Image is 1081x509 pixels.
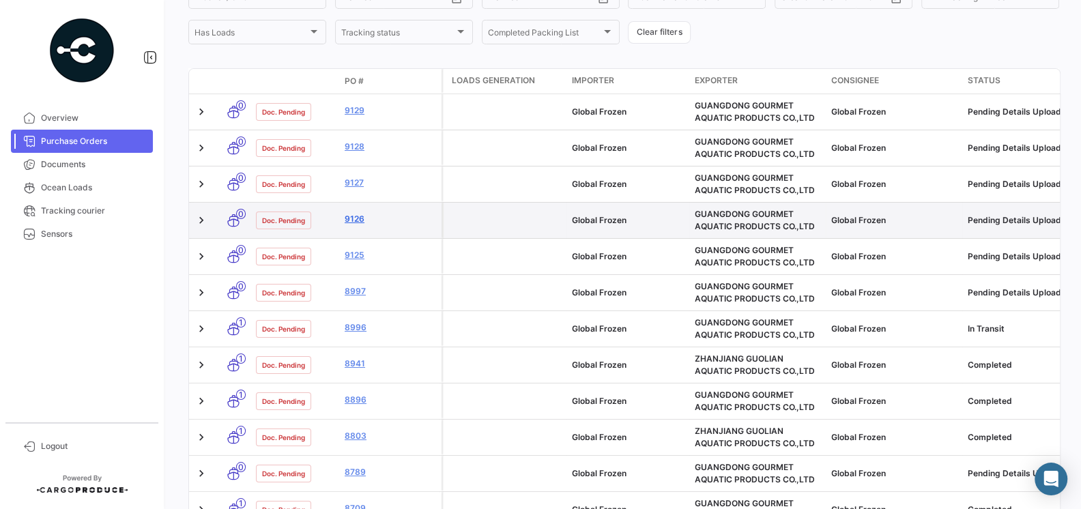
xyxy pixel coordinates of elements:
[628,21,691,44] button: Clear filters
[831,287,886,297] span: Global Frozen
[826,69,962,93] datatable-header-cell: Consignee
[572,396,626,406] span: Global Frozen
[831,179,886,189] span: Global Frozen
[11,130,153,153] a: Purchase Orders
[41,158,147,171] span: Documents
[572,287,626,297] span: Global Frozen
[262,215,305,226] span: Doc. Pending
[262,287,305,298] span: Doc. Pending
[831,106,886,117] span: Global Frozen
[695,390,815,412] span: GUANGDONG GOURMET AQUATIC PRODUCTS CO.,LTD
[41,205,147,217] span: Tracking courier
[968,74,1000,87] span: Status
[695,353,815,376] span: ZHANJIANG GUOLIAN AQUATIC PRODUCTS CO.,LTD
[341,29,455,39] span: Tracking status
[695,317,815,340] span: GUANGDONG GOURMET AQUATIC PRODUCTS CO.,LTD
[572,251,626,261] span: Global Frozen
[262,432,305,443] span: Doc. Pending
[695,173,815,195] span: GUANGDONG GOURMET AQUATIC PRODUCTS CO.,LTD
[194,29,308,39] span: Has Loads
[41,112,147,124] span: Overview
[236,100,246,111] span: 0
[452,74,535,87] span: Loads generation
[345,213,436,225] a: 9126
[488,29,601,39] span: Completed Packing List
[194,322,208,336] a: Expand/Collapse Row
[444,69,566,93] datatable-header-cell: Loads generation
[236,353,246,364] span: 1
[831,396,886,406] span: Global Frozen
[11,199,153,222] a: Tracking courier
[831,74,879,87] span: Consignee
[345,177,436,189] a: 9127
[41,228,147,240] span: Sensors
[41,440,147,452] span: Logout
[41,181,147,194] span: Ocean Loads
[194,141,208,155] a: Expand/Collapse Row
[11,153,153,176] a: Documents
[1035,463,1067,495] div: Abrir Intercom Messenger
[345,466,436,478] a: 8789
[194,105,208,119] a: Expand/Collapse Row
[194,358,208,372] a: Expand/Collapse Row
[345,141,436,153] a: 9128
[236,136,246,147] span: 0
[194,214,208,227] a: Expand/Collapse Row
[250,76,339,87] datatable-header-cell: Doc. Status
[194,394,208,408] a: Expand/Collapse Row
[194,177,208,191] a: Expand/Collapse Row
[345,104,436,117] a: 9129
[236,281,246,291] span: 0
[572,179,626,189] span: Global Frozen
[262,360,305,370] span: Doc. Pending
[236,390,246,400] span: 1
[194,467,208,480] a: Expand/Collapse Row
[572,106,626,117] span: Global Frozen
[216,76,250,87] datatable-header-cell: Transport mode
[345,75,364,87] span: PO #
[262,323,305,334] span: Doc. Pending
[572,215,626,225] span: Global Frozen
[695,136,815,159] span: GUANGDONG GOURMET AQUATIC PRODUCTS CO.,LTD
[236,426,246,436] span: 1
[345,394,436,406] a: 8896
[831,468,886,478] span: Global Frozen
[572,360,626,370] span: Global Frozen
[572,323,626,334] span: Global Frozen
[831,323,886,334] span: Global Frozen
[345,249,436,261] a: 9125
[236,462,246,472] span: 0
[695,245,815,267] span: GUANGDONG GOURMET AQUATIC PRODUCTS CO.,LTD
[262,106,305,117] span: Doc. Pending
[695,209,815,231] span: GUANGDONG GOURMET AQUATIC PRODUCTS CO.,LTD
[345,430,436,442] a: 8803
[572,143,626,153] span: Global Frozen
[831,432,886,442] span: Global Frozen
[566,69,689,93] datatable-header-cell: Importer
[11,176,153,199] a: Ocean Loads
[236,209,246,219] span: 0
[262,143,305,154] span: Doc. Pending
[572,432,626,442] span: Global Frozen
[572,468,626,478] span: Global Frozen
[194,286,208,300] a: Expand/Collapse Row
[236,245,246,255] span: 0
[262,179,305,190] span: Doc. Pending
[695,100,815,123] span: GUANGDONG GOURMET AQUATIC PRODUCTS CO.,LTD
[236,498,246,508] span: 1
[695,74,738,87] span: Exporter
[345,285,436,297] a: 8997
[695,281,815,304] span: GUANGDONG GOURMET AQUATIC PRODUCTS CO.,LTD
[689,69,826,93] datatable-header-cell: Exporter
[831,143,886,153] span: Global Frozen
[831,360,886,370] span: Global Frozen
[236,317,246,328] span: 1
[345,321,436,334] a: 8996
[236,173,246,183] span: 0
[194,250,208,263] a: Expand/Collapse Row
[695,462,815,484] span: GUANGDONG GOURMET AQUATIC PRODUCTS CO.,LTD
[572,74,614,87] span: Importer
[48,16,116,85] img: powered-by.png
[11,106,153,130] a: Overview
[262,468,305,479] span: Doc. Pending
